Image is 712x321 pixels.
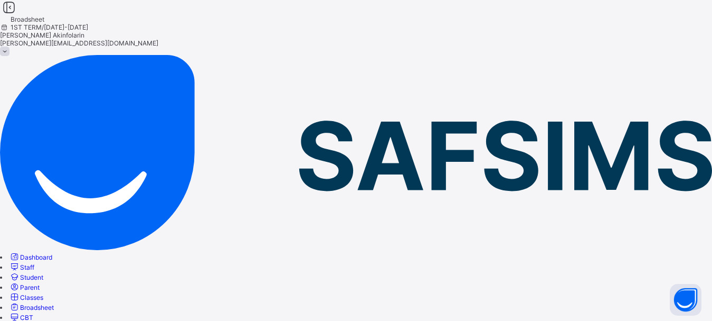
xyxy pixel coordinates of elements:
[9,253,52,261] a: Dashboard
[9,263,34,271] a: Staff
[11,15,44,23] span: Broadsheet
[20,283,40,291] span: Parent
[20,253,52,261] span: Dashboard
[9,294,43,301] a: Classes
[20,273,43,281] span: Student
[9,283,40,291] a: Parent
[20,263,34,271] span: Staff
[20,294,43,301] span: Classes
[20,304,54,311] span: Broadsheet
[670,284,701,316] button: Open asap
[9,304,54,311] a: Broadsheet
[9,273,43,281] a: Student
